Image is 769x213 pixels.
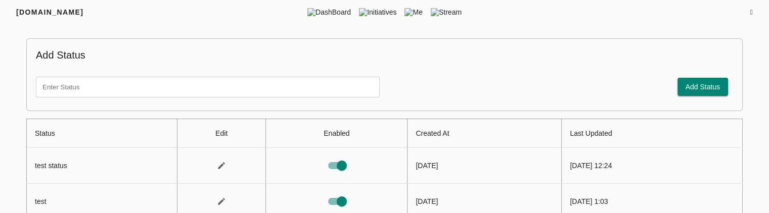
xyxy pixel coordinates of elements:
[408,147,562,183] td: [DATE]
[408,119,562,147] th: Created At
[303,7,355,17] span: DashBoard
[400,7,426,17] span: Me
[686,81,720,93] span: Add Status
[427,7,466,17] span: Stream
[16,8,83,16] span: [DOMAIN_NAME]
[359,8,367,16] img: tic.png
[562,147,743,183] td: [DATE] 12:24
[36,77,380,97] input: Enter Status
[27,147,177,183] td: test status
[27,119,177,147] th: Status
[355,7,400,17] span: Initiatives
[431,8,439,16] img: stream.png
[266,119,408,147] th: Enabled
[307,8,315,16] img: dashboard.png
[404,8,413,16] img: me.png
[177,119,266,147] th: Edit
[36,48,733,63] p: Add Status
[562,119,743,147] th: Last Updated
[677,78,729,96] button: Add Status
